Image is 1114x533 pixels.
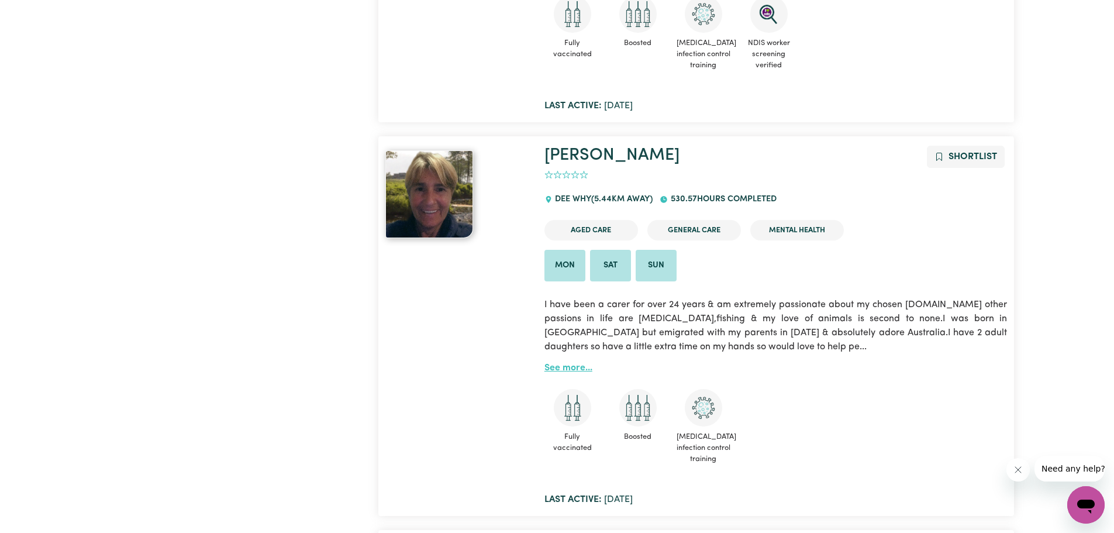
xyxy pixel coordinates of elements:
span: Boosted [610,33,666,53]
iframe: Close message [1006,458,1030,482]
div: add rating by typing an integer from 0 to 5 or pressing arrow keys [544,169,588,182]
li: Available on Sun [636,250,677,281]
span: [DATE] [544,101,633,111]
span: [DATE] [544,495,633,504]
span: Need any help? [7,8,71,18]
span: Shortlist [949,152,997,161]
li: Available on Sat [590,250,631,281]
b: Last active: [544,495,602,504]
li: Available on Mon [544,250,585,281]
li: Aged Care [544,220,638,240]
span: Fully vaccinated [544,33,601,64]
span: [MEDICAL_DATA] infection control training [675,427,732,470]
p: I have been a carer for over 24 years & am extremely passionate about my chosen [DOMAIN_NAME] oth... [544,291,1007,361]
div: 530.57 hours completed [660,184,783,215]
img: Care and support worker has received booster dose of COVID-19 vaccination [619,389,657,427]
b: Last active: [544,101,602,111]
span: [MEDICAL_DATA] infection control training [675,33,732,76]
a: [PERSON_NAME] [544,147,680,164]
img: CS Academy: COVID-19 Infection Control Training course completed [685,389,722,427]
img: Care and support worker has received 2 doses of COVID-19 vaccine [554,389,591,427]
img: View Tracy's profile [385,150,473,238]
li: General Care [647,220,741,240]
a: Tracy [385,150,530,238]
span: Boosted [610,427,666,447]
li: Mental Health [750,220,844,240]
div: DEE WHY [544,184,660,215]
iframe: Button to launch messaging window [1067,486,1105,524]
span: ( 5.44 km away) [591,195,653,204]
iframe: Message from company [1034,456,1105,482]
span: NDIS worker screening verified [741,33,797,76]
a: See more... [544,363,592,373]
button: Add to shortlist [927,146,1005,168]
span: Fully vaccinated [544,427,601,458]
